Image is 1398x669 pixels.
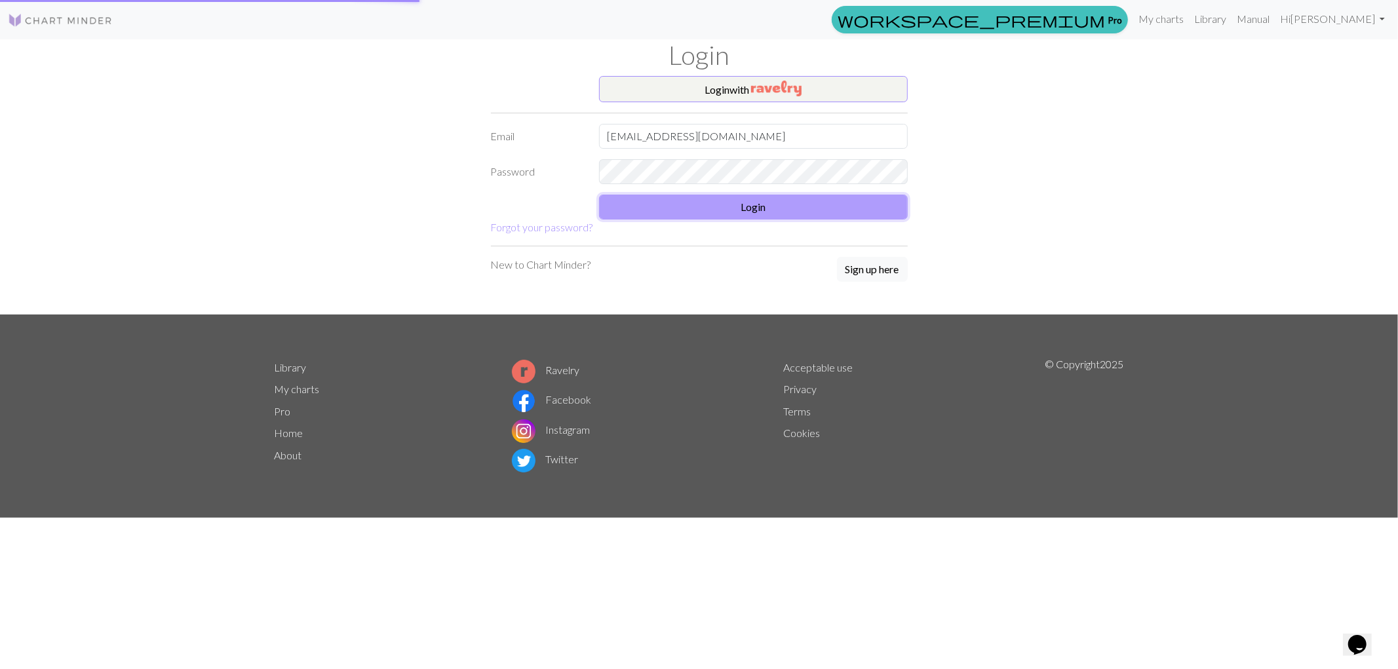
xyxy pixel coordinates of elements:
[599,195,908,220] button: Login
[275,405,291,417] a: Pro
[512,393,592,406] a: Facebook
[512,360,535,383] img: Ravelry logo
[784,361,853,373] a: Acceptable use
[751,81,802,96] img: Ravelry
[512,389,535,413] img: Facebook logo
[837,257,908,283] a: Sign up here
[483,159,591,184] label: Password
[512,449,535,472] img: Twitter logo
[512,423,591,436] a: Instagram
[8,12,113,28] img: Logo
[275,449,302,461] a: About
[275,361,307,373] a: Library
[483,124,591,149] label: Email
[784,405,811,417] a: Terms
[1275,6,1390,32] a: Hi[PERSON_NAME]
[512,453,579,465] a: Twitter
[599,76,908,102] button: Loginwith
[838,10,1105,29] span: workspace_premium
[512,364,580,376] a: Ravelry
[784,383,817,395] a: Privacy
[267,39,1132,71] h1: Login
[491,257,591,273] p: New to Chart Minder?
[275,383,320,395] a: My charts
[1189,6,1232,32] a: Library
[275,427,303,439] a: Home
[837,257,908,282] button: Sign up here
[1133,6,1189,32] a: My charts
[832,6,1128,33] a: Pro
[1045,356,1124,476] p: © Copyright 2025
[512,419,535,443] img: Instagram logo
[491,221,593,233] a: Forgot your password?
[1232,6,1275,32] a: Manual
[784,427,821,439] a: Cookies
[1343,617,1385,656] iframe: chat widget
